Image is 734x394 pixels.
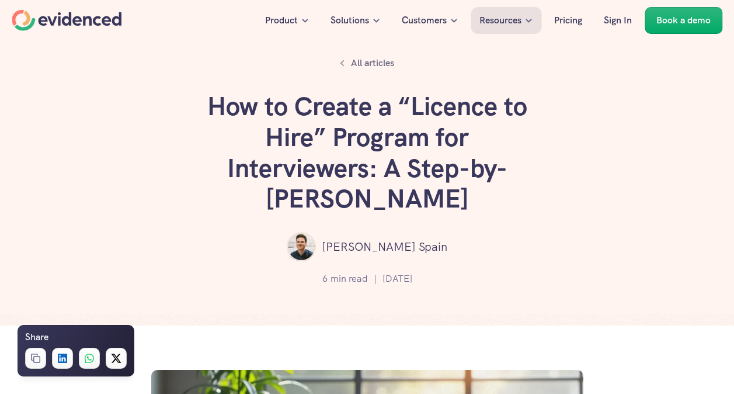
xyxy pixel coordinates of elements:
a: Pricing [545,7,591,34]
p: Pricing [554,13,582,28]
p: Book a demo [656,13,711,28]
a: Book a demo [645,7,722,34]
p: Product [265,13,298,28]
p: Customers [402,13,447,28]
a: Sign In [595,7,641,34]
a: Home [12,10,121,31]
p: [PERSON_NAME] Spain [322,237,447,256]
p: [DATE] [382,271,412,286]
img: "" [287,232,316,261]
p: 6 [322,271,328,286]
p: All articles [351,56,394,71]
p: Sign In [604,13,632,28]
p: min read [331,271,368,286]
a: All articles [333,53,401,74]
p: | [374,271,377,286]
p: Solutions [331,13,369,28]
p: Resources [479,13,521,28]
h1: How to Create a “Licence to Hire” Program for Interviewers: A Step-by-[PERSON_NAME] [192,91,542,215]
